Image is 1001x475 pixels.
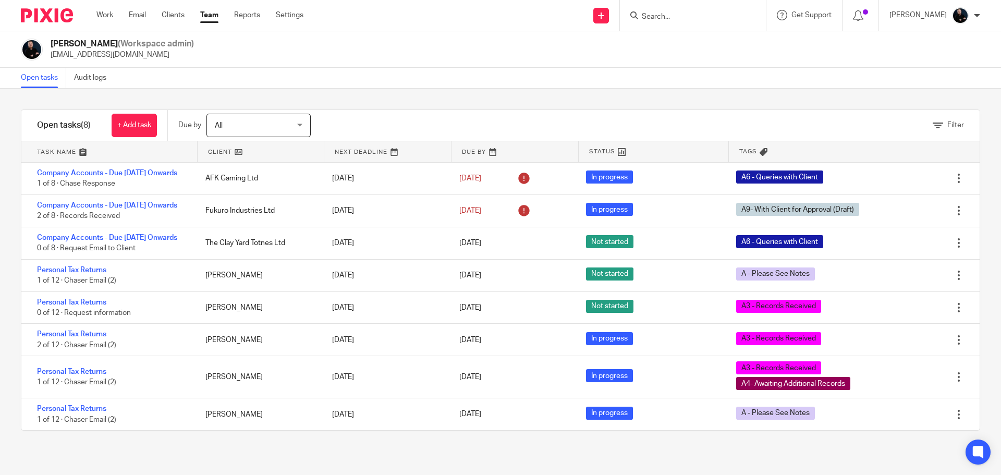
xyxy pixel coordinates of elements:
[51,39,194,50] h2: [PERSON_NAME]
[37,416,116,423] span: 1 of 12 · Chaser Email (2)
[459,207,481,214] span: [DATE]
[195,404,322,425] div: [PERSON_NAME]
[96,10,113,20] a: Work
[21,8,73,22] img: Pixie
[947,121,964,129] span: Filter
[37,342,116,349] span: 2 of 12 · Chaser Email (2)
[736,377,850,390] span: A4- Awaiting Additional Records
[118,40,194,48] span: (Workspace admin)
[736,300,821,313] span: A3 - Records Received
[37,245,136,252] span: 0 of 8 · Request Email to Client
[459,239,481,247] span: [DATE]
[37,368,106,375] a: Personal Tax Returns
[322,404,448,425] div: [DATE]
[322,330,448,350] div: [DATE]
[952,7,969,24] img: Headshots%20accounting4everything_Poppy%20Jakes%20Photography-2203.jpg
[81,121,91,129] span: (8)
[459,373,481,381] span: [DATE]
[586,170,633,184] span: In progress
[736,170,823,184] span: A6 - Queries with Client
[322,265,448,286] div: [DATE]
[200,10,218,20] a: Team
[459,411,481,418] span: [DATE]
[322,367,448,387] div: [DATE]
[195,233,322,253] div: The Clay Yard Totnes Ltd
[736,407,815,420] span: A - Please See Notes
[586,300,633,313] span: Not started
[889,10,947,20] p: [PERSON_NAME]
[162,10,185,20] a: Clients
[195,200,322,221] div: Fukuro Industries Ltd
[739,147,757,156] span: Tags
[736,203,859,216] span: A9- With Client for Approval (Draft)
[51,50,194,60] p: [EMAIL_ADDRESS][DOMAIN_NAME]
[37,379,116,386] span: 1 of 12 · Chaser Email (2)
[322,297,448,318] div: [DATE]
[322,233,448,253] div: [DATE]
[37,234,177,241] a: Company Accounts - Due [DATE] Onwards
[586,203,633,216] span: In progress
[195,297,322,318] div: [PERSON_NAME]
[37,169,177,177] a: Company Accounts - Due [DATE] Onwards
[459,175,481,182] span: [DATE]
[21,68,66,88] a: Open tasks
[37,180,115,188] span: 1 of 8 · Chase Response
[322,168,448,189] div: [DATE]
[234,10,260,20] a: Reports
[112,114,157,137] a: + Add task
[37,202,177,209] a: Company Accounts - Due [DATE] Onwards
[37,266,106,274] a: Personal Tax Returns
[586,332,633,345] span: In progress
[586,235,633,248] span: Not started
[641,13,735,22] input: Search
[459,336,481,344] span: [DATE]
[276,10,303,20] a: Settings
[37,405,106,412] a: Personal Tax Returns
[459,272,481,279] span: [DATE]
[37,331,106,338] a: Personal Tax Returns
[178,120,201,130] p: Due by
[215,122,223,129] span: All
[37,212,120,220] span: 2 of 8 · Records Received
[586,407,633,420] span: In progress
[736,332,821,345] span: A3 - Records Received
[195,265,322,286] div: [PERSON_NAME]
[459,304,481,311] span: [DATE]
[736,267,815,281] span: A - Please See Notes
[37,120,91,131] h1: Open tasks
[589,147,615,156] span: Status
[586,369,633,382] span: In progress
[37,309,131,316] span: 0 of 12 · Request information
[129,10,146,20] a: Email
[195,330,322,350] div: [PERSON_NAME]
[322,200,448,221] div: [DATE]
[21,39,43,60] img: Headshots%20accounting4everything_Poppy%20Jakes%20Photography-2203.jpg
[791,11,832,19] span: Get Support
[37,299,106,306] a: Personal Tax Returns
[195,168,322,189] div: AFK Gaming Ltd
[195,367,322,387] div: [PERSON_NAME]
[736,361,821,374] span: A3 - Records Received
[586,267,633,281] span: Not started
[74,68,114,88] a: Audit logs
[736,235,823,248] span: A6 - Queries with Client
[37,277,116,284] span: 1 of 12 · Chaser Email (2)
